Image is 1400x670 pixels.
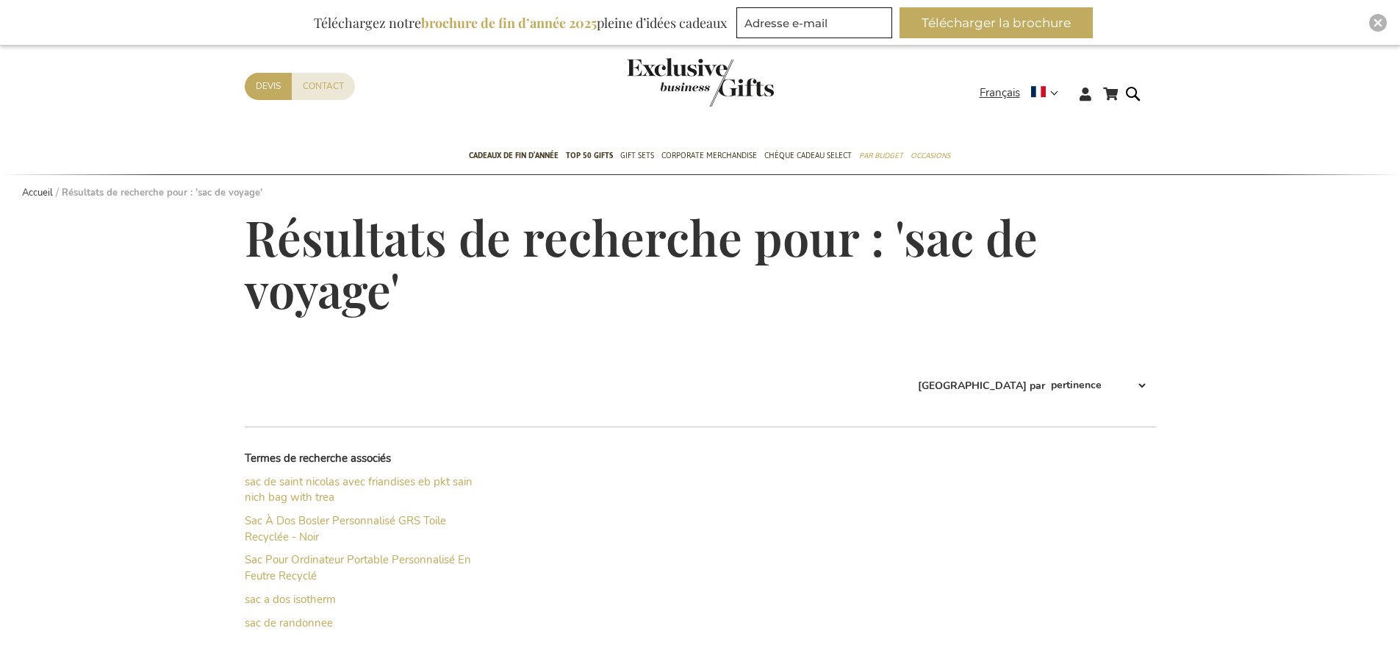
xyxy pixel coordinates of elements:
a: sac a dos isotherm [245,592,336,607]
a: sac de saint nicolas avec friandises eb pkt sain nich bag with trea [245,474,473,505]
input: Adresse e-mail [736,7,892,38]
div: Téléchargez notre pleine d’idées cadeaux [307,7,733,38]
img: Close [1374,18,1382,27]
a: Devis [245,73,292,100]
span: Résultats de recherche pour : 'sac de voyage' [245,205,1038,321]
a: sac de randonnee [245,616,333,630]
a: store logo [627,58,700,107]
span: Chèque Cadeau Select [764,148,852,163]
span: Gift Sets [620,148,654,163]
a: Accueil [22,186,53,199]
a: Contact [292,73,355,100]
span: Occasions [911,148,950,163]
button: Télécharger la brochure [900,7,1093,38]
strong: Résultats de recherche pour : 'sac de voyage' [62,186,262,199]
div: Français [980,85,1068,101]
label: [GEOGRAPHIC_DATA] par [918,378,1045,392]
span: Français [980,85,1020,101]
div: Close [1369,14,1387,32]
span: TOP 50 Gifts [566,148,613,163]
b: brochure de fin d’année 2025 [421,14,597,32]
a: Sac Pour Ordinateur Portable Personnalisé En Feutre Recyclé [245,552,471,582]
dt: Termes de recherche associés [245,451,473,466]
span: Cadeaux de fin d’année [469,148,559,163]
img: Exclusive Business gifts logo [627,58,774,107]
form: marketing offers and promotions [736,7,897,43]
a: Sac À Dos Bosler Personnalisé GRS Toile Recyclée - Noir [245,513,446,544]
span: Corporate Merchandise [661,148,757,163]
span: Par budget [859,148,903,163]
